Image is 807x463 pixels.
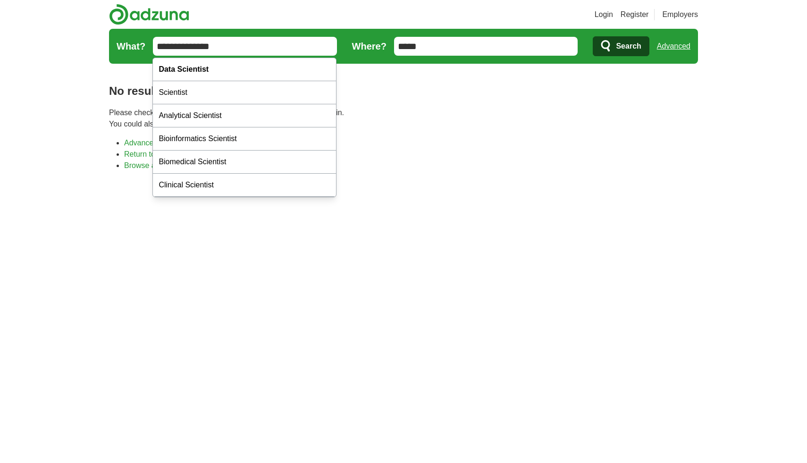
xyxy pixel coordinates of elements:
[593,36,649,56] button: Search
[662,9,698,20] a: Employers
[657,37,690,56] a: Advanced
[616,37,641,56] span: Search
[621,9,649,20] a: Register
[109,107,698,130] p: Please check your spelling or enter another search term and try again. You could also try one of ...
[352,39,387,53] label: Where?
[109,83,698,100] h1: No results found
[595,9,613,20] a: Login
[109,4,189,25] img: Adzuna logo
[124,161,314,169] a: Browse all live results across the [GEOGRAPHIC_DATA]
[124,139,183,147] a: Advanced search
[124,150,260,158] a: Return to the home page and start again
[117,39,145,53] label: What?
